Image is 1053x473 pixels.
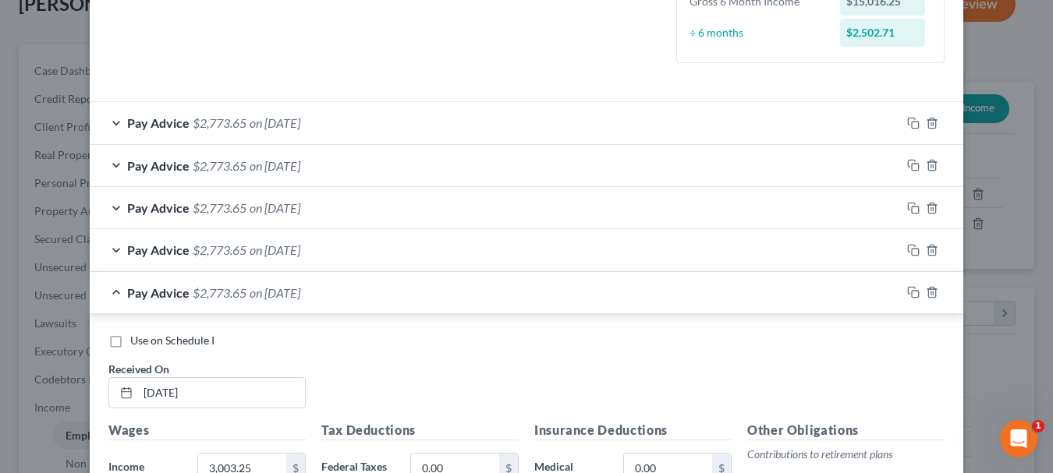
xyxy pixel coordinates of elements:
[534,421,732,440] h5: Insurance Deductions
[193,158,246,173] span: $2,773.65
[321,421,519,440] h5: Tax Deductions
[127,242,190,257] span: Pay Advice
[1032,420,1044,432] span: 1
[193,285,246,300] span: $2,773.65
[1000,420,1037,457] iframe: Intercom live chat
[250,242,300,257] span: on [DATE]
[108,421,306,440] h5: Wages
[250,285,300,300] span: on [DATE]
[193,200,246,215] span: $2,773.65
[250,115,300,130] span: on [DATE]
[108,362,169,376] span: Received On
[840,19,926,47] div: $2,502.71
[747,421,945,440] h5: Other Obligations
[127,285,190,300] span: Pay Advice
[250,158,300,173] span: on [DATE]
[127,115,190,130] span: Pay Advice
[108,460,144,473] span: Income
[193,242,246,257] span: $2,773.65
[682,25,832,41] div: ÷ 6 months
[127,158,190,173] span: Pay Advice
[250,200,300,215] span: on [DATE]
[747,447,945,462] p: Contributions to retirement plans
[193,115,246,130] span: $2,773.65
[138,378,305,408] input: MM/DD/YYYY
[127,200,190,215] span: Pay Advice
[130,334,214,347] span: Use on Schedule I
